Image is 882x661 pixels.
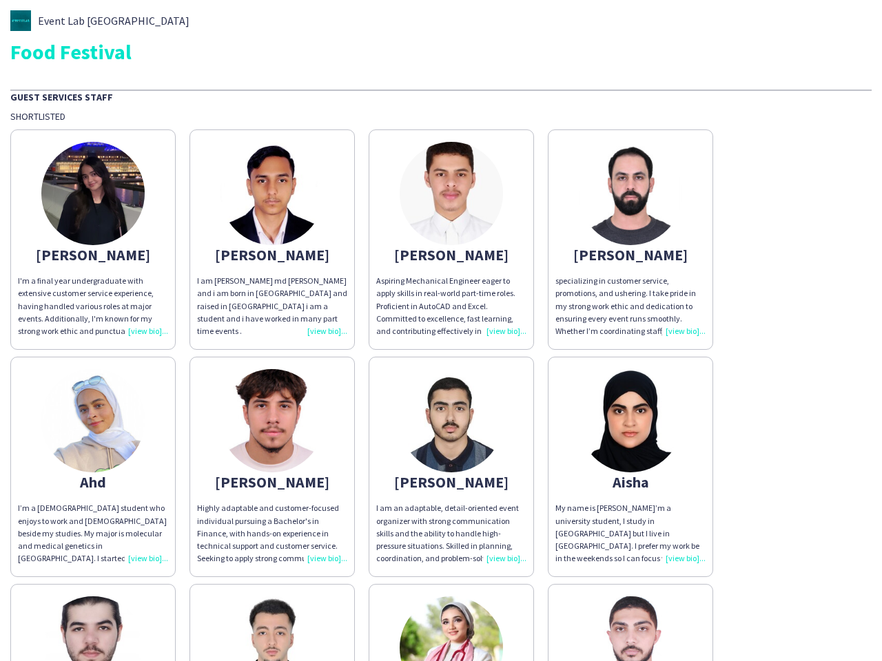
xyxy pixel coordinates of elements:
[376,476,526,488] div: [PERSON_NAME]
[400,142,503,245] img: thumb-671a75407f30e.jpeg
[38,14,189,27] span: Event Lab [GEOGRAPHIC_DATA]
[18,502,168,565] div: I’m a [DEMOGRAPHIC_DATA] student who enjoys to work and [DEMOGRAPHIC_DATA] beside my studies. My ...
[41,369,145,472] img: thumb-66a942791f0e5.jpeg
[10,90,872,103] div: Guest Services Staff
[220,142,324,245] img: thumb-66af50ae5dfef.jpeg
[400,369,503,472] img: thumb-66b7ee6def4a1.jpg
[197,275,347,337] div: I am [PERSON_NAME] md [PERSON_NAME] and i am born in [GEOGRAPHIC_DATA] and raised in [GEOGRAPHIC_...
[197,249,347,261] div: [PERSON_NAME]
[220,369,324,472] img: thumb-6635ce9498297.jpeg
[376,249,526,261] div: [PERSON_NAME]
[10,41,872,62] div: Food Festival
[18,249,168,261] div: [PERSON_NAME]
[579,369,682,472] img: thumb-66f58c2e3e9fe.jpeg
[197,476,347,488] div: [PERSON_NAME]
[555,275,706,337] div: specializing in customer service, promotions, and ushering. I take pride in my strong work ethic ...
[555,249,706,261] div: [PERSON_NAME]
[18,476,168,488] div: Ahd
[555,476,706,488] div: Aisha
[41,142,145,245] img: thumb-6697c11b8a527.jpeg
[10,10,31,31] img: thumb-bc8bcde2-2631-477f-8e6b-8adc8ce37cb4.jpg
[579,142,682,245] img: thumb-68adb55c1c647.jpeg
[376,275,526,337] div: Aspiring Mechanical Engineer eager to apply skills in real-world part-time roles. Proficient in A...
[376,502,526,565] div: I am an adaptable, detail-oriented event organizer with strong communication skills and the abili...
[10,110,872,123] div: Shortlisted
[555,502,706,565] div: My name is [PERSON_NAME]’m a university student, I study in [GEOGRAPHIC_DATA] but I live in [GEOG...
[197,502,347,565] div: Highly adaptable and customer-focused individual pursuing a Bachelor's in Finance, with hands-on ...
[18,275,168,337] div: I'm a final year undergraduate with extensive customer service experience, having handled various...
